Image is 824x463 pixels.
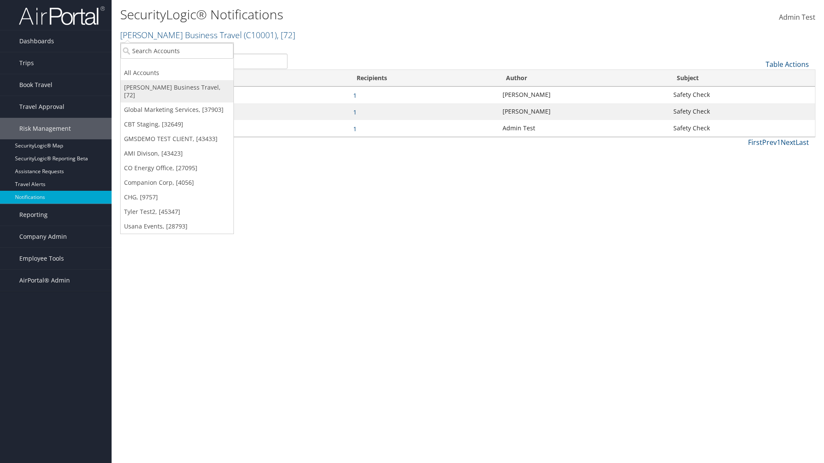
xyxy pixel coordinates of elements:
span: Book Travel [19,74,52,96]
span: AirPortal® Admin [19,270,70,291]
span: Risk Management [19,118,71,139]
input: Search Accounts [121,43,233,59]
th: Date Created: activate to sort column ascending [121,70,349,87]
a: Next [781,138,796,147]
span: Trips [19,52,34,74]
th: Recipients: activate to sort column ascending [349,70,498,87]
td: [DATE] 4:24:04 [121,87,349,103]
a: Last [796,138,809,147]
a: Tyler Test2, [45347] [121,204,233,219]
td: Safety Check [669,120,815,137]
a: [PERSON_NAME] Business Travel, [72] [121,80,233,102]
span: Admin Test [779,12,815,22]
a: Usana Events, [28793] [121,219,233,234]
span: ( C10001 ) [244,29,277,41]
th: Subject: activate to sort column ascending [669,70,815,87]
span: Dashboards [19,30,54,52]
span: , [ 72 ] [277,29,295,41]
td: [DATE] 10:45:34 [121,120,349,137]
a: GMSDEMO TEST CLIENT, [43433] [121,132,233,146]
a: First [748,138,762,147]
span: Company Admin [19,226,67,247]
a: Admin Test [779,4,815,31]
a: 1 [353,108,357,116]
a: 1 [353,125,357,133]
img: airportal-logo.png [19,6,105,26]
span: Employee Tools [19,248,64,269]
a: [PERSON_NAME] Business Travel [120,29,295,41]
a: 1 [353,91,357,99]
a: 1 [777,138,781,147]
a: Table Actions [766,60,809,69]
span: Reporting [19,204,48,225]
td: Safety Check [669,87,815,103]
a: Companion Corp, [4056] [121,175,233,190]
td: Safety Check [669,103,815,120]
a: CHG, [9757] [121,190,233,204]
h1: SecurityLogic® Notifications [120,6,584,24]
a: Global Marketing Services, [37903] [121,102,233,117]
th: Author: activate to sort column ascending [498,70,669,87]
a: AMI Divison, [43423] [121,146,233,161]
td: [PERSON_NAME] [498,103,669,120]
span: Travel Approval [19,96,64,117]
a: All Accounts [121,66,233,80]
td: [DATE] 7:26:07 [121,103,349,120]
a: CBT Staging, [32649] [121,117,233,132]
a: Prev [762,138,777,147]
a: CO Energy Office, [27095] [121,161,233,175]
td: Admin Test [498,120,669,137]
td: [PERSON_NAME] [498,87,669,103]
